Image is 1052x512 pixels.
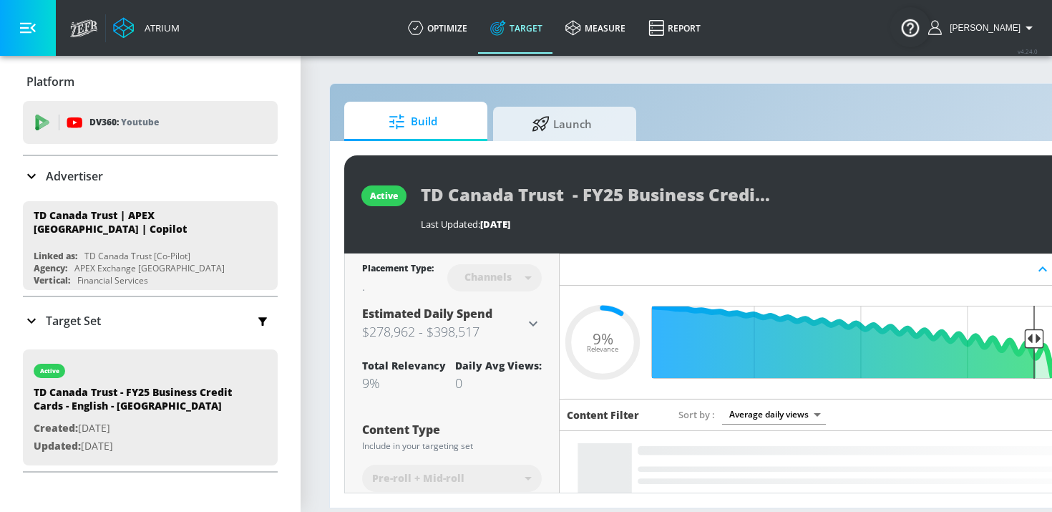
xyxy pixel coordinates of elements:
[362,262,434,277] div: Placement Type:
[23,297,278,344] div: Target Set
[40,367,59,375] div: active
[23,201,278,290] div: TD Canada Trust | APEX [GEOGRAPHIC_DATA] | CopilotLinked as:TD Canada Trust [Co-Pilot]Agency:APEX...
[113,17,180,39] a: Atrium
[890,7,930,47] button: Open Resource Center
[593,331,613,346] span: 9%
[23,349,278,465] div: activeTD Canada Trust - FY25 Business Credit Cards - English - [GEOGRAPHIC_DATA]Created:[DATE]Upd...
[34,385,234,420] div: TD Canada Trust - FY25 Business Credit Cards - English - [GEOGRAPHIC_DATA]
[362,424,542,435] div: Content Type
[587,346,618,353] span: Relevance
[372,471,464,486] span: Pre-roll + Mid-roll
[74,262,225,274] div: APEX Exchange [GEOGRAPHIC_DATA]
[89,115,159,130] p: DV360:
[34,250,77,262] div: Linked as:
[34,274,70,286] div: Vertical:
[23,156,278,196] div: Advertiser
[362,322,525,342] h3: $278,962 - $398,517
[554,2,637,54] a: measure
[479,2,554,54] a: Target
[455,375,542,392] div: 0
[46,313,101,329] p: Target Set
[722,405,826,424] div: Average daily views
[359,105,467,139] span: Build
[34,420,234,438] p: [DATE]
[362,375,446,392] div: 9%
[637,2,712,54] a: Report
[23,62,278,102] div: Platform
[139,21,180,34] div: Atrium
[34,421,78,435] span: Created:
[362,306,492,322] span: Estimated Daily Spend
[567,408,639,422] h6: Content Filter
[84,250,190,262] div: TD Canada Trust [Co-Pilot]
[34,208,254,236] div: TD Canada Trust | APEX [GEOGRAPHIC_DATA] | Copilot
[362,442,542,450] div: Include in your targeting set
[23,101,278,144] div: DV360: Youtube
[455,359,542,372] div: Daily Avg Views:
[46,168,103,184] p: Advertiser
[121,115,159,130] p: Youtube
[678,408,715,421] span: Sort by
[944,23,1021,33] span: login as: Heather.Aleksis@zefr.com
[362,359,446,372] div: Total Relevancy
[26,74,74,90] p: Platform
[362,306,542,342] div: Estimated Daily Spend$278,962 - $398,517
[77,274,148,286] div: Financial Services
[480,218,510,231] span: [DATE]
[34,262,67,274] div: Agency:
[457,271,519,283] div: Channels
[34,438,234,455] p: [DATE]
[1018,47,1038,55] span: v 4.24.0
[370,190,398,202] div: active
[421,218,1042,231] div: Last Updated:
[34,439,81,453] span: Updated:
[507,107,616,141] span: Launch
[928,19,1038,37] button: [PERSON_NAME]
[396,2,479,54] a: optimize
